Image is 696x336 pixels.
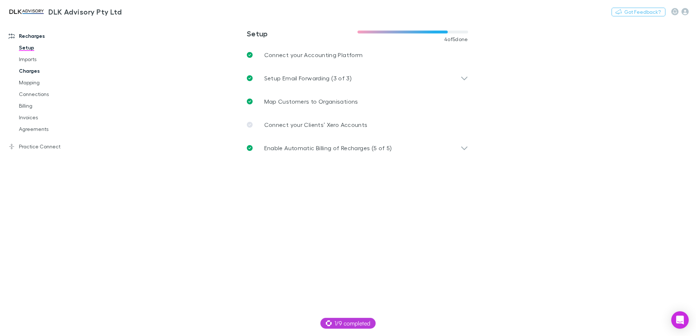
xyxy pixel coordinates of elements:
[12,53,98,65] a: Imports
[264,97,358,106] p: Map Customers to Organisations
[12,77,98,88] a: Mapping
[241,136,474,160] div: Enable Automatic Billing of Recharges (5 of 5)
[264,144,392,152] p: Enable Automatic Billing of Recharges (5 of 5)
[264,74,352,83] p: Setup Email Forwarding (3 of 3)
[12,123,98,135] a: Agreements
[12,112,98,123] a: Invoices
[1,30,98,42] a: Recharges
[444,36,468,42] span: 4 of 5 done
[12,65,98,77] a: Charges
[12,100,98,112] a: Billing
[264,51,363,59] p: Connect your Accounting Platform
[612,8,665,16] button: Got Feedback?
[7,7,46,16] img: DLK Advisory Pty Ltd's Logo
[48,7,122,16] h3: DLK Advisory Pty Ltd
[241,113,474,136] a: Connect your Clients’ Xero Accounts
[241,67,474,90] div: Setup Email Forwarding (3 of 3)
[241,43,474,67] a: Connect your Accounting Platform
[671,311,689,329] div: Open Intercom Messenger
[3,3,126,20] a: DLK Advisory Pty Ltd
[247,29,357,38] h3: Setup
[12,42,98,53] a: Setup
[241,90,474,113] a: Map Customers to Organisations
[264,120,368,129] p: Connect your Clients’ Xero Accounts
[1,141,98,152] a: Practice Connect
[12,88,98,100] a: Connections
